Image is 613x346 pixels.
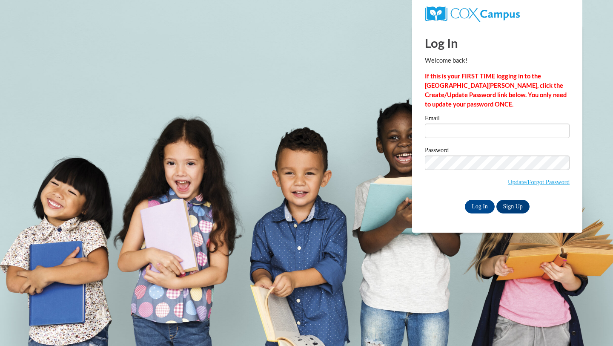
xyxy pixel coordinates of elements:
img: COX Campus [425,6,520,22]
a: Update/Forgot Password [508,179,570,185]
label: Password [425,147,570,156]
strong: If this is your FIRST TIME logging in to the [GEOGRAPHIC_DATA][PERSON_NAME], click the Create/Upd... [425,72,567,108]
a: Sign Up [496,200,530,213]
a: COX Campus [425,10,520,17]
p: Welcome back! [425,56,570,65]
label: Email [425,115,570,124]
h1: Log In [425,34,570,52]
input: Log In [465,200,495,213]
